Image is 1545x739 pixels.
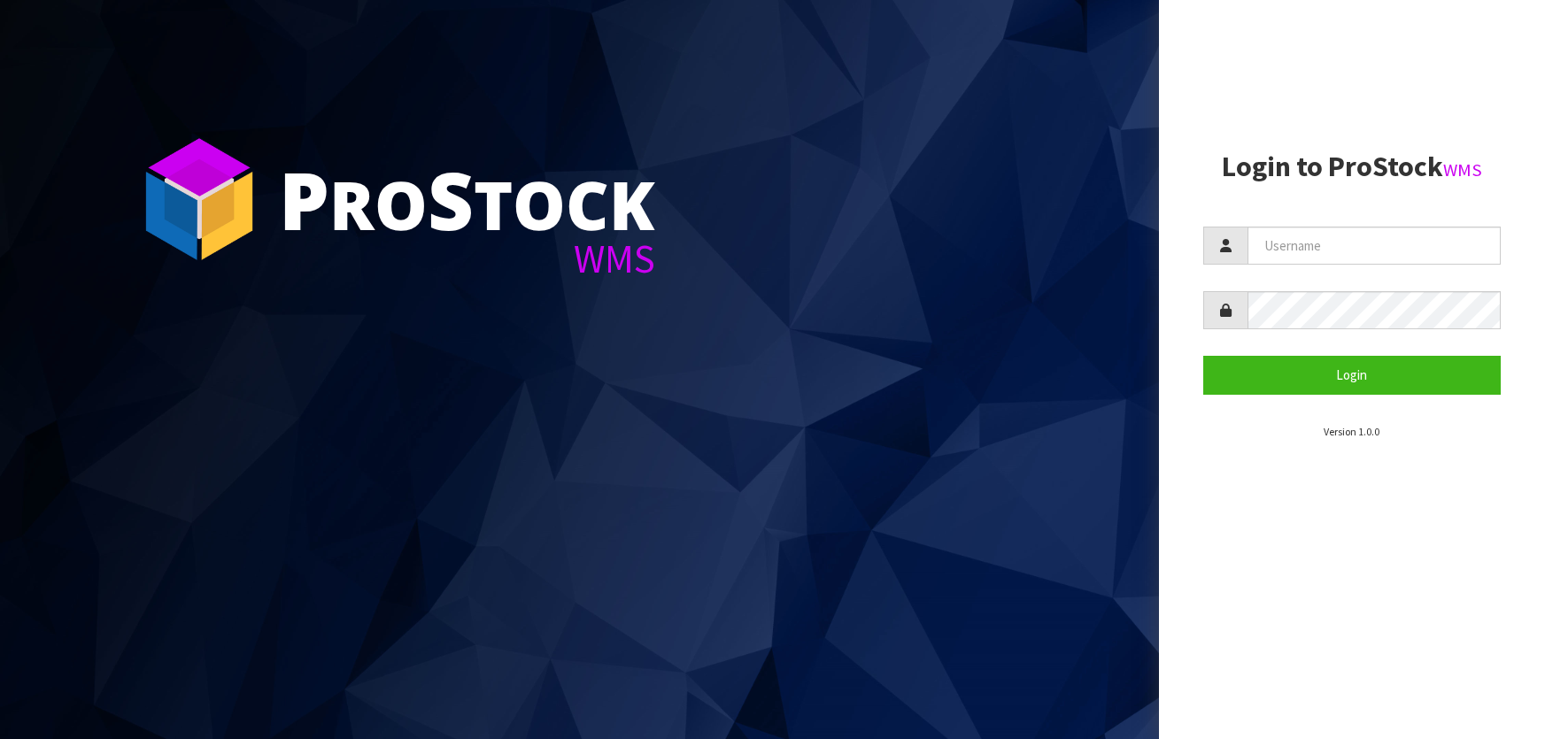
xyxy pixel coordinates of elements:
button: Login [1203,356,1501,394]
small: WMS [1443,158,1482,181]
div: ro tock [279,159,655,239]
small: Version 1.0.0 [1324,425,1379,438]
h2: Login to ProStock [1203,151,1501,182]
input: Username [1248,227,1501,265]
span: S [428,145,474,253]
span: P [279,145,329,253]
img: ProStock Cube [133,133,266,266]
div: WMS [279,239,655,279]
